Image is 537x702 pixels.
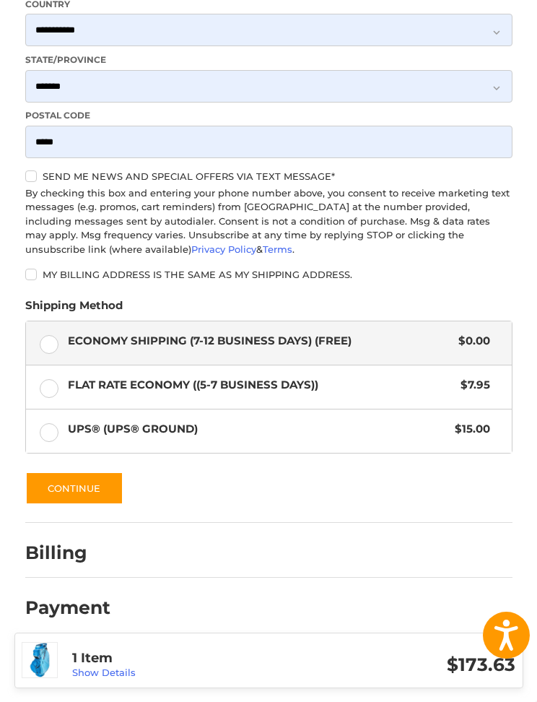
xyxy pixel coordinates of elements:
label: Postal Code [25,109,512,122]
a: Privacy Policy [191,243,256,255]
span: Economy Shipping (7-12 Business Days) (Free) [68,333,452,350]
div: By checking this box and entering your phone number above, you consent to receive marketing text ... [25,186,512,257]
h2: Payment [25,597,110,619]
span: Flat Rate Economy ((5-7 Business Days)) [68,377,454,394]
h3: $173.63 [294,654,515,676]
span: UPS® (UPS® Ground) [68,421,448,438]
label: My billing address is the same as my shipping address. [25,269,512,280]
label: Send me news and special offers via text message* [25,170,512,182]
button: Continue [25,472,123,505]
img: Sun Mountain Golf 2024 C-130 14-Way Cart Bag [22,643,57,677]
span: $15.00 [448,421,491,438]
a: Show Details [72,667,136,678]
a: Terms [263,243,292,255]
label: State/Province [25,53,512,66]
span: $0.00 [452,333,491,350]
h3: 1 Item [72,650,294,667]
legend: Shipping Method [25,298,123,321]
span: $7.95 [454,377,491,394]
h2: Billing [25,542,110,564]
